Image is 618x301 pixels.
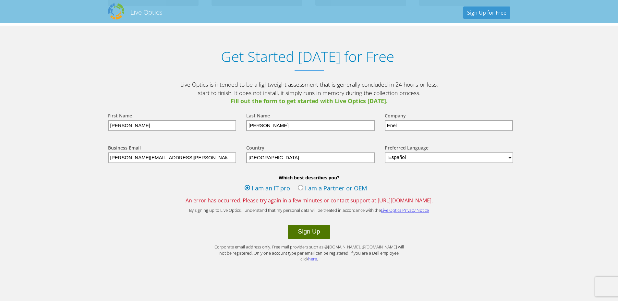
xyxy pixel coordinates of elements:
label: First Name [108,113,132,120]
a: Live Optics Privacy Notice [381,207,429,213]
label: I am an IT pro [245,184,290,194]
input: Start typing to search for a country [246,152,375,163]
span: Fill out the form to get started with Live Optics [DATE]. [179,97,439,105]
p: By signing up to Live Optics, I understand that my personal data will be treated in accordance wi... [179,207,439,213]
h1: Get Started [DATE] for Free [102,48,514,65]
h2: Live Optics [130,8,162,17]
a: here [308,256,317,262]
label: Company [385,113,406,120]
label: Preferred Language [385,145,429,152]
label: I am a Partner or OEM [298,184,367,194]
p: Corporate email address only. Free mail providers such as @[DOMAIN_NAME], @[DOMAIN_NAME] will not... [212,244,406,262]
label: Last Name [246,113,270,120]
button: Sign Up [288,225,330,239]
label: Country [246,145,264,152]
a: Sign Up for Free [463,6,510,19]
p: Live Optics is intended to be a lightweight assessment that is generally concluded in 24 hours or... [179,80,439,105]
span: An error has occurred. Please try again in a few minutes or contact support at [URL][DOMAIN_NAME]. [102,197,517,204]
img: Dell Dpack [108,3,124,19]
b: Which best describes you? [102,175,517,181]
label: Business Email [108,145,141,152]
